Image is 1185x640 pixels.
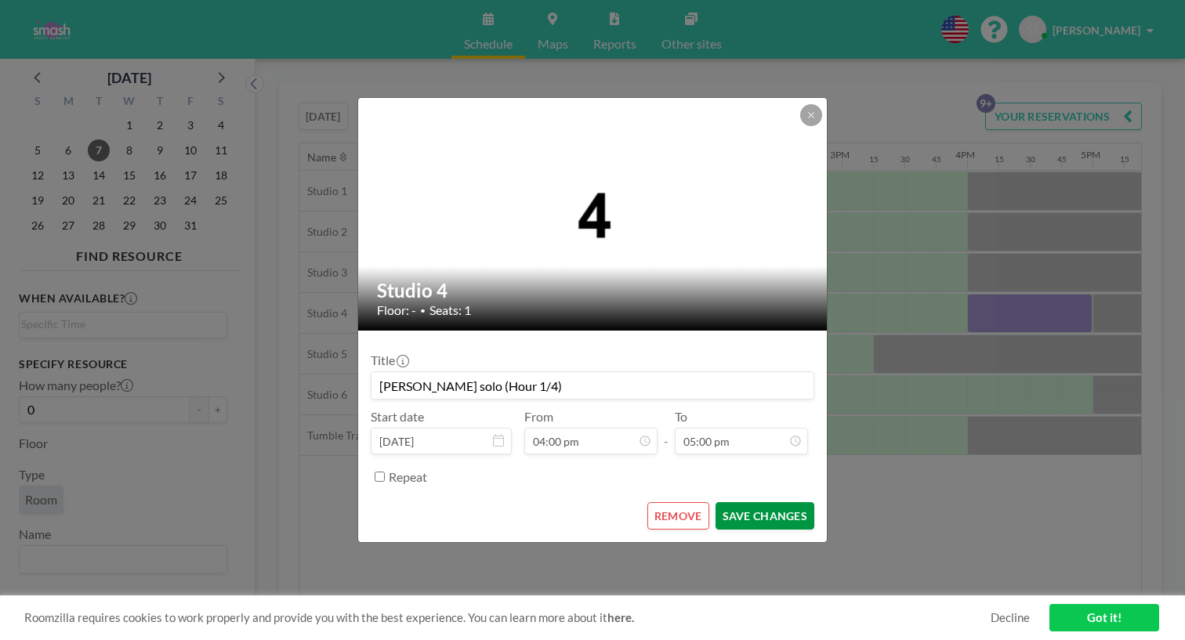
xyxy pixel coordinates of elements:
label: Repeat [389,469,427,485]
button: SAVE CHANGES [716,502,814,530]
span: Roomzilla requires cookies to work properly and provide you with the best experience. You can lea... [24,610,991,625]
input: (No title) [371,372,814,399]
span: Floor: - [377,302,416,318]
a: Decline [991,610,1030,625]
button: REMOVE [647,502,709,530]
a: Got it! [1049,604,1159,631]
h2: Studio 4 [377,279,810,302]
label: Title [371,353,408,368]
span: - [664,414,669,449]
span: • [420,305,426,316]
a: here. [607,610,634,624]
label: From [524,409,553,425]
img: 537.png [358,176,828,252]
label: Start date [371,409,424,425]
label: To [675,409,687,425]
span: Seats: 1 [429,302,471,318]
